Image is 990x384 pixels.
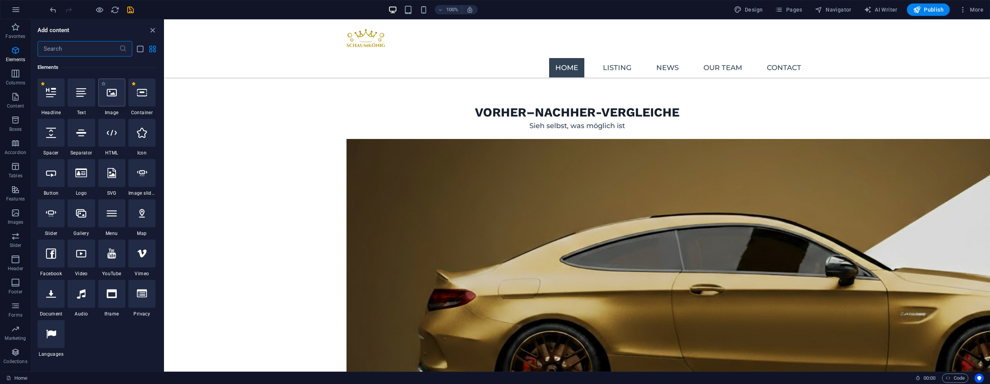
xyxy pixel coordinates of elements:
span: Audio [68,311,95,317]
span: Vimeo [128,271,155,277]
div: Container [128,79,155,116]
span: Languages [38,351,65,357]
span: Image [98,110,125,116]
span: Container [128,110,155,116]
span: Publish [913,6,944,14]
div: Separator [68,119,95,156]
span: Remove from favorites [131,82,136,86]
span: Icon [128,150,155,156]
div: Gallery [68,199,95,237]
p: Tables [9,173,22,179]
div: Facebook [38,240,65,277]
span: Logo [68,190,95,196]
p: Features [6,196,25,202]
span: HTML [98,150,125,156]
p: Columns [6,80,25,86]
div: Document [38,280,65,317]
p: Favorites [5,33,25,39]
button: undo [48,5,58,14]
span: Map [128,230,155,237]
h6: Columns [38,363,155,373]
p: Marketing [5,335,26,341]
p: Header [8,266,23,272]
span: Navigator [815,6,852,14]
span: Image slider [128,190,155,196]
span: Design [734,6,763,14]
button: Pages [772,3,805,16]
div: Video [68,240,95,277]
button: More [956,3,987,16]
span: Video [68,271,95,277]
h6: 100% [446,5,459,14]
span: Privacy [128,311,155,317]
i: Reload page [111,5,119,14]
button: Navigator [812,3,855,16]
span: Separator [68,150,95,156]
span: AI Writer [864,6,898,14]
span: Iframe [98,311,125,317]
div: Slider [38,199,65,237]
button: 100% [435,5,462,14]
button: Publish [907,3,950,16]
div: Iframe [98,280,125,317]
p: Elements [6,57,26,63]
div: Icon [128,119,155,156]
span: Add to favorites [101,82,106,86]
div: Image slider [128,159,155,196]
div: Privacy [128,280,155,317]
p: Accordion [5,149,26,156]
div: HTML [98,119,125,156]
span: More [959,6,983,14]
span: Pages [775,6,802,14]
input: Search [38,41,119,57]
div: SVG [98,159,125,196]
a: Click to cancel selection. Double-click to open Pages [6,374,27,383]
div: Spacer [38,119,65,156]
span: Menu [98,230,125,237]
i: Save (Ctrl+S) [126,5,135,14]
button: Click here to leave preview mode and continue editing [95,5,104,14]
h6: Session time [915,374,936,383]
p: Collections [3,358,27,365]
div: Button [38,159,65,196]
i: On resize automatically adjust zoom level to fit chosen device. [466,6,473,13]
span: 00 00 [923,374,935,383]
p: Footer [9,289,22,295]
div: Languages [38,320,65,357]
button: grid-view [148,44,157,53]
div: Text [68,79,95,116]
h6: Elements [38,63,155,72]
div: Map [128,199,155,237]
p: Forms [9,312,22,318]
button: reload [110,5,119,14]
button: save [126,5,135,14]
div: Image [98,79,125,116]
span: YouTube [98,271,125,277]
button: Usercentrics [975,374,984,383]
div: Menu [98,199,125,237]
div: Vimeo [128,240,155,277]
span: Code [946,374,965,383]
div: Logo [68,159,95,196]
div: YouTube [98,240,125,277]
span: Gallery [68,230,95,237]
div: Design (Ctrl+Alt+Y) [731,3,766,16]
button: close panel [148,26,157,35]
i: Undo: Delete elements (Ctrl+Z) [49,5,58,14]
span: Text [68,110,95,116]
span: Facebook [38,271,65,277]
p: Content [7,103,24,109]
div: Audio [68,280,95,317]
span: Button [38,190,65,196]
span: Spacer [38,150,65,156]
p: Boxes [9,126,22,132]
button: Design [731,3,766,16]
span: Document [38,311,65,317]
span: : [929,375,930,381]
h6: Add content [38,26,70,35]
span: Headline [38,110,65,116]
p: Slider [10,242,22,249]
span: SVG [98,190,125,196]
button: Code [942,374,968,383]
p: Images [8,219,24,225]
